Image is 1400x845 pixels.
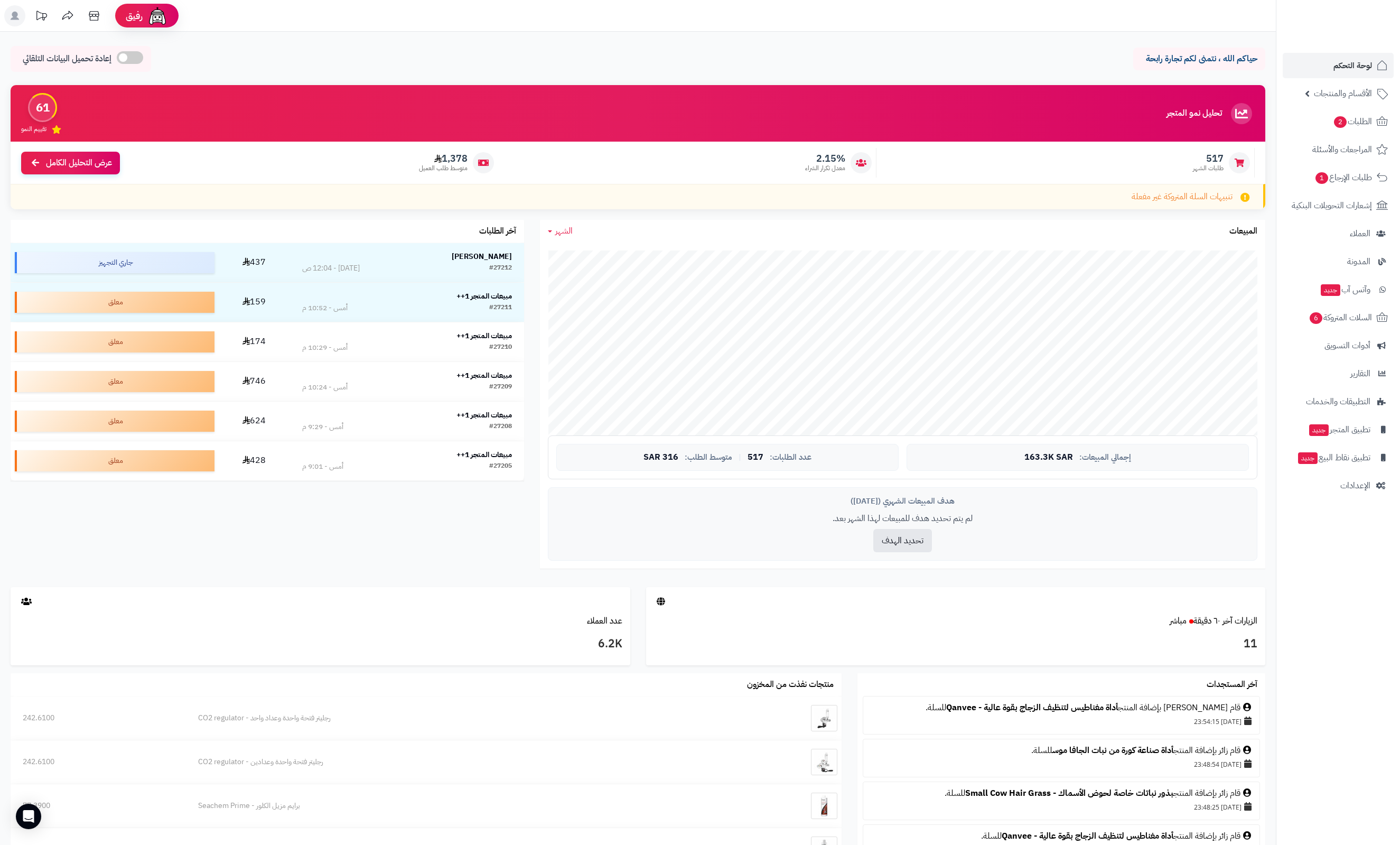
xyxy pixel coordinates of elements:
div: قام [PERSON_NAME] بإضافة المنتج للسلة. [869,702,1254,714]
a: أداة مغناطيس لتنظيف الزجاج بقوة عالية - Qanvee [1002,830,1173,842]
p: لم يتم تحديد هدف للمبيعات لهذا الشهر بعد. [556,513,1249,525]
td: 746 [219,362,290,401]
div: [DATE] - 12:04 ص [302,263,360,274]
span: الشهر [555,225,573,237]
a: الشهر [548,225,573,237]
span: عدد الطلبات: [770,453,811,462]
span: 2 [1333,116,1347,128]
span: جديد [1321,284,1340,296]
p: حياكم الله ، نتمنى لكم تجارة رابحة [1141,53,1257,65]
span: عرض التحليل الكامل [46,157,112,169]
a: أدوات التسويق [1283,333,1394,358]
strong: مبيعات المتجر 1++ [456,330,512,341]
span: المراجعات والأسئلة [1312,142,1372,157]
a: عدد العملاء [587,615,622,627]
h3: آخر المستجدات [1207,680,1257,690]
a: الإعدادات [1283,473,1394,498]
div: أمس - 9:01 م [302,461,343,472]
span: السلات المتروكة [1309,310,1372,325]
span: إعادة تحميل البيانات التلقائي [23,53,111,65]
span: 1,378 [419,153,468,164]
span: إجمالي المبيعات: [1079,453,1131,462]
a: الطلبات2 [1283,109,1394,134]
img: برايم مزيل الكلور - Seachem Prime [811,793,837,819]
td: 159 [219,283,290,322]
div: 242.6100 [23,757,174,767]
div: قام زائر بإضافة المنتج للسلة. [869,745,1254,757]
a: تطبيق نقاط البيعجديد [1283,445,1394,470]
span: 1 [1315,172,1329,184]
a: السلات المتروكة6 [1283,305,1394,330]
td: 624 [219,402,290,441]
div: معلق [15,411,214,432]
h3: منتجات نفذت من المخزون [747,680,834,690]
div: 242.6100 [23,713,174,723]
div: معلق [15,292,214,313]
div: أمس - 10:29 م [302,342,348,353]
a: تحديثات المنصة [28,5,54,29]
span: التطبيقات والخدمات [1306,394,1370,409]
span: الإعدادات [1340,478,1370,493]
span: رفيق [126,10,143,22]
span: المدونة [1347,254,1370,269]
span: 6 [1309,312,1323,324]
span: الأقسام والمنتجات [1314,86,1372,101]
div: #27212 [489,263,512,274]
div: [DATE] 23:54:15 [869,714,1254,729]
a: طلبات الإرجاع1 [1283,165,1394,190]
a: عرض التحليل الكامل [21,152,120,174]
strong: مبيعات المتجر 1++ [456,449,512,460]
h3: آخر الطلبات [479,227,516,236]
span: 163.3K SAR [1024,453,1073,462]
div: [DATE] 23:48:54 [869,757,1254,772]
span: أدوات التسويق [1324,338,1370,353]
div: معلق [15,331,214,352]
div: قام زائر بإضافة المنتج للسلة. [869,830,1254,842]
span: 316 SAR [643,453,678,462]
div: 77.3900 [23,801,174,811]
span: متوسط طلب العميل [419,164,468,173]
span: طلبات الإرجاع [1314,170,1372,185]
a: أداة مغناطيس لتنظيف الزجاج بقوة عالية - Qanvee [946,701,1118,714]
span: وآتس آب [1320,282,1370,297]
h3: تحليل نمو المتجر [1166,109,1222,118]
img: ai-face.png [147,5,168,26]
div: هدف المبيعات الشهري ([DATE]) [556,496,1249,507]
div: أمس - 10:24 م [302,382,348,393]
div: معلق [15,450,214,471]
a: لوحة التحكم [1283,53,1394,78]
span: 2.15% [805,153,845,164]
div: قام زائر بإضافة المنتج للسلة. [869,787,1254,800]
a: أداة صناعة كورة من نبات الجافا موس [1052,744,1173,757]
span: طلبات الشهر [1193,164,1224,173]
span: جديد [1298,452,1318,464]
div: #27211 [489,303,512,313]
span: العملاء [1350,226,1370,241]
img: رجليتر فتحة واحدة وعدادين - CO2 regulator [811,749,837,775]
div: رجليتر فتحة واحدة وعدادين - CO2 regulator [198,757,720,767]
span: الطلبات [1333,114,1372,129]
strong: مبيعات المتجر 1++ [456,370,512,381]
div: أمس - 10:52 م [302,303,348,313]
span: | [739,453,741,461]
span: إشعارات التحويلات البنكية [1292,198,1372,213]
span: تقييم النمو [21,125,46,134]
h3: 6.2K [18,635,622,653]
img: رجليتر فتحة واحدة وعداد واحد - CO2 regulator [811,705,837,731]
span: تطبيق المتجر [1308,422,1370,437]
div: معلق [15,371,214,392]
a: الزيارات آخر ٦٠ دقيقةمباشر [1170,615,1257,627]
td: 174 [219,322,290,361]
td: 437 [219,243,290,282]
span: 517 [748,453,763,462]
div: #27210 [489,342,512,353]
a: وآتس آبجديد [1283,277,1394,302]
span: التقارير [1350,366,1370,381]
strong: مبيعات المتجر 1++ [456,410,512,421]
h3: المبيعات [1229,227,1257,236]
a: العملاء [1283,221,1394,246]
a: تطبيق المتجرجديد [1283,417,1394,442]
div: Open Intercom Messenger [16,804,41,829]
div: #27209 [489,382,512,393]
div: #27205 [489,461,512,472]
